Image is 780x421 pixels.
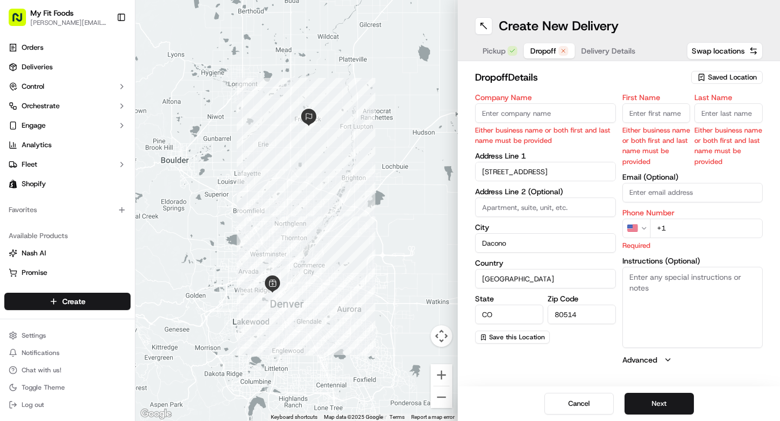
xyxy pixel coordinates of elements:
span: Orchestrate [22,101,60,111]
label: Zip Code [548,295,616,302]
img: Google [138,407,174,421]
span: Wisdom [PERSON_NAME] [34,168,115,176]
img: Shopify logo [9,180,17,188]
span: Chat with us! [22,366,61,374]
button: Fleet [4,156,131,173]
label: Company Name [475,94,616,101]
span: Map data ©2025 Google [324,414,383,420]
img: 1736555255976-a54dd68f-1ca7-489b-9aae-adbdc363a1c4 [11,103,30,123]
span: Create [62,296,86,307]
button: Swap locations [687,42,763,60]
label: Address Line 1 [475,152,616,160]
label: State [475,295,543,302]
label: Email (Optional) [622,173,763,181]
span: • [118,168,121,176]
span: Notifications [22,348,60,357]
span: Fleet [22,160,37,169]
a: Open this area in Google Maps (opens a new window) [138,407,174,421]
input: Enter phone number [650,219,763,238]
span: Deliveries [22,62,53,72]
h1: Create New Delivery [499,17,619,35]
span: Pickup [483,45,505,56]
div: Start new chat [49,103,178,114]
span: Settings [22,331,46,340]
div: Past conversations [11,141,73,149]
span: API Documentation [102,213,174,223]
input: Got a question? Start typing here... [28,70,195,81]
button: Map camera controls [431,325,452,347]
input: Enter state [475,305,543,324]
label: First Name [622,94,691,101]
button: Chat with us! [4,363,131,378]
span: Save this Location [489,333,545,341]
button: Cancel [544,393,614,415]
a: Shopify [4,175,131,193]
span: Pylon [108,239,131,247]
a: 💻API Documentation [87,208,178,228]
span: Delivery Details [581,45,635,56]
div: Favorites [4,201,131,219]
button: Zoom out [431,386,452,408]
label: Last Name [694,94,763,101]
button: Nash AI [4,245,131,262]
button: Notifications [4,345,131,360]
div: 📗 [11,214,19,222]
input: Enter address [475,162,616,181]
input: Enter zip code [548,305,616,324]
p: Either business name or both first and last name must be provided [622,125,691,167]
p: Required [622,240,763,251]
p: Welcome 👋 [11,43,197,61]
input: Enter city [475,233,616,253]
button: Zoom in [431,364,452,386]
input: Enter country [475,269,616,288]
a: Nash AI [9,248,126,258]
button: Saved Location [691,70,763,85]
button: Settings [4,328,131,343]
p: Either business name or both first and last name must be provided [694,125,763,167]
button: Create [4,293,131,310]
span: Analytics [22,140,51,150]
span: Log out [22,400,44,409]
button: My Fit Foods[PERSON_NAME][EMAIL_ADDRESS][DOMAIN_NAME] [4,4,112,30]
span: My Fit Foods [30,8,74,18]
input: Apartment, suite, unit, etc. [475,198,616,217]
img: Wisdom Oko [11,157,28,179]
button: Start new chat [184,107,197,120]
button: See all [168,139,197,152]
input: Enter last name [694,103,763,123]
span: Swap locations [692,45,745,56]
label: Phone Number [622,209,763,216]
img: 1736555255976-a54dd68f-1ca7-489b-9aae-adbdc363a1c4 [22,168,30,177]
a: 📗Knowledge Base [6,208,87,228]
button: Save this Location [475,331,550,344]
button: Orchestrate [4,97,131,115]
span: Engage [22,121,45,130]
h2: dropoff Details [475,70,685,85]
div: We're available if you need us! [49,114,149,123]
a: Promise [9,268,126,278]
button: Engage [4,117,131,134]
button: Promise [4,264,131,281]
button: [PERSON_NAME][EMAIL_ADDRESS][DOMAIN_NAME] [30,18,108,27]
a: Terms (opens in new tab) [389,414,405,420]
span: Toggle Theme [22,383,65,392]
input: Enter first name [622,103,691,123]
button: Keyboard shortcuts [271,413,317,421]
span: Shopify [22,179,46,189]
label: Address Line 2 (Optional) [475,188,616,195]
button: Control [4,78,131,95]
a: Powered byPylon [76,239,131,247]
label: Advanced [622,354,657,365]
span: Orders [22,43,43,52]
a: Orders [4,39,131,56]
span: Control [22,82,44,91]
button: Log out [4,397,131,412]
label: Country [475,259,616,267]
span: Nash AI [22,248,46,258]
span: Dropoff [530,45,556,56]
button: Next [625,393,694,415]
input: Enter company name [475,103,616,123]
div: 💻 [92,214,100,222]
div: Available Products [4,227,131,245]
